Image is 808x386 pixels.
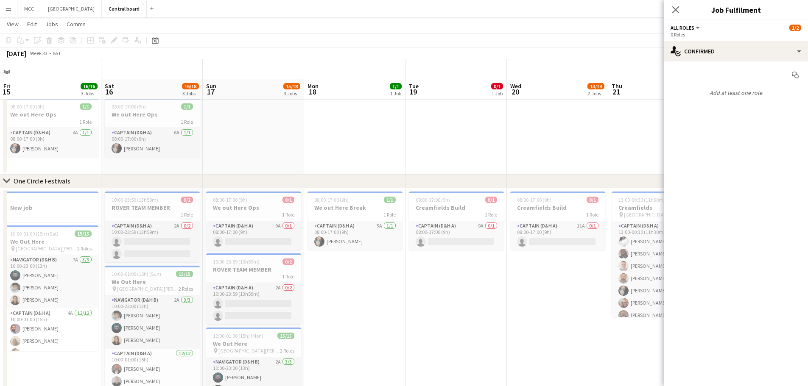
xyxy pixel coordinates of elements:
span: Mon [308,82,319,90]
span: All roles [671,25,694,31]
a: Comms [63,19,89,30]
span: 10:00-01:00 (15h) (Sun) [112,271,161,277]
span: 1 Role [383,211,396,218]
p: Add at least one role [664,86,808,100]
button: All roles [671,25,701,31]
app-job-card: 08:00-17:00 (9h)0/1Creamfields Build1 RoleCaptain (D&H A)9A0/108:00-17:00 (9h) [409,192,504,250]
h3: We Out Here [206,340,301,347]
app-card-role: Captain (D&H A)2A0/210:00-23:59 (13h59m) [105,221,200,262]
div: 2 Jobs [588,90,604,97]
span: 0/2 [181,197,193,203]
span: 1 Role [79,119,92,125]
span: 15 [2,87,10,97]
span: 1/2 [789,25,801,31]
app-card-role: Navigator (D&H B)7A3/310:00-23:00 (13h)[PERSON_NAME][PERSON_NAME][PERSON_NAME] [3,255,98,308]
span: 08:00-17:00 (9h) [416,197,450,203]
div: 10:00-23:59 (13h59m)0/2ROVER TEAM MEMBER1 RoleCaptain (D&H A)2A0/210:00-23:59 (13h59m) [105,192,200,262]
span: 1/1 [390,83,402,89]
span: Thu [612,82,622,90]
h3: Creamfields Build [409,204,504,211]
span: Tue [409,82,419,90]
h3: New job [3,204,98,211]
span: 1/1 [384,197,396,203]
h3: We out Here Break [308,204,403,211]
span: 08:00-17:00 (9h) [112,103,146,110]
a: Jobs [42,19,62,30]
div: One Circle Festivals [14,177,70,185]
app-job-card: 08:00-17:00 (9h)1/1We out Here Ops1 RoleCaptain (D&H A)6A1/108:00-17:00 (9h)[PERSON_NAME] [105,98,200,157]
span: [GEOGRAPHIC_DATA][PERSON_NAME] [GEOGRAPHIC_DATA] [117,286,179,292]
span: 08:00-17:00 (9h) [213,197,247,203]
span: 1 Role [181,119,193,125]
span: 08:00-17:00 (9h) [517,197,551,203]
app-card-role: Captain (D&H A)2A0/210:00-23:59 (13h59m) [206,283,301,324]
span: 21 [610,87,622,97]
span: 15/15 [176,271,193,277]
span: 1/1 [80,103,92,110]
span: [GEOGRAPHIC_DATA], [GEOGRAPHIC_DATA] [624,211,688,218]
span: 10:00-01:00 (15h) (Sat) [10,230,59,237]
div: BST [53,50,61,56]
app-job-card: New job [3,192,98,222]
h3: ROVER TEAM MEMBER [206,266,301,273]
app-card-role: Captain (D&H A)11A0/108:00-17:00 (9h) [510,221,605,250]
app-card-role: Captain (D&H A)4A1/108:00-17:00 (9h)[PERSON_NAME] [3,128,98,157]
app-job-card: 08:00-17:00 (9h)0/1Creamfields Build1 RoleCaptain (D&H A)11A0/108:00-17:00 (9h) [510,192,605,250]
button: [GEOGRAPHIC_DATA] [41,0,102,17]
span: [GEOGRAPHIC_DATA][PERSON_NAME] [GEOGRAPHIC_DATA] [16,245,77,252]
span: 1 Role [181,211,193,218]
div: 0 Roles [671,31,801,38]
h3: Creamfields [612,204,707,211]
app-job-card: 08:00-17:00 (9h)0/1We out Here Ops1 RoleCaptain (D&H A)9A0/108:00-17:00 (9h) [206,192,301,250]
span: View [7,20,19,28]
span: 19 [408,87,419,97]
span: 0/1 [485,197,497,203]
span: 2 Roles [179,286,193,292]
span: Edit [27,20,37,28]
h3: We out Here Ops [206,204,301,211]
app-card-role: Navigator (D&H B)2A3/310:00-23:00 (13h)[PERSON_NAME][PERSON_NAME][PERSON_NAME] [105,295,200,349]
span: 1 Role [282,273,294,280]
span: Comms [67,20,86,28]
h3: We Out Here [105,278,200,286]
app-card-role: Captain (D&H A)9A0/108:00-17:00 (9h) [409,221,504,250]
app-job-card: 10:00-01:00 (15h) (Sat)15/15We Out Here [GEOGRAPHIC_DATA][PERSON_NAME] [GEOGRAPHIC_DATA]2 RolesNa... [3,225,98,351]
span: [GEOGRAPHIC_DATA][PERSON_NAME] [GEOGRAPHIC_DATA] [218,347,280,354]
app-job-card: 10:00-23:59 (13h59m)0/2ROVER TEAM MEMBER1 RoleCaptain (D&H A)2A0/210:00-23:59 (13h59m) [206,253,301,324]
span: 17 [205,87,216,97]
span: 15/15 [277,333,294,339]
span: Wed [510,82,521,90]
div: 3 Jobs [182,90,199,97]
span: 2 Roles [77,245,92,252]
span: Sat [105,82,114,90]
button: Central board [102,0,147,17]
h3: Job Fulfilment [664,4,808,15]
div: 1 Job [390,90,401,97]
span: 15/15 [75,230,92,237]
span: 10:00-23:59 (13h59m) [112,197,158,203]
span: 16 [103,87,114,97]
app-card-role: Captain (D&H A)13A11/1113:00-00:30 (11h30m)[PERSON_NAME][PERSON_NAME][PERSON_NAME][PERSON_NAME][P... [612,221,707,373]
span: 1/1 [181,103,193,110]
span: 1 Role [586,211,598,218]
span: 0/1 [282,197,294,203]
h3: ROVER TEAM MEMBER [105,204,200,211]
span: 0/2 [282,258,294,265]
div: 3 Jobs [284,90,300,97]
app-job-card: 08:00-17:00 (9h)1/1We out Here Ops1 RoleCaptain (D&H A)4A1/108:00-17:00 (9h)[PERSON_NAME] [3,98,98,157]
span: 20 [509,87,521,97]
a: View [3,19,22,30]
div: [DATE] [7,49,26,58]
app-card-role: Captain (D&H A)9A0/108:00-17:00 (9h) [206,221,301,250]
span: 13:00-00:30 (11h30m) (Fri) [618,197,675,203]
app-job-card: 08:00-17:00 (9h)1/1We out Here Break1 RoleCaptain (D&H A)5A1/108:00-17:00 (9h)[PERSON_NAME] [308,192,403,250]
span: 1 Role [282,211,294,218]
span: 16/18 [182,83,199,89]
